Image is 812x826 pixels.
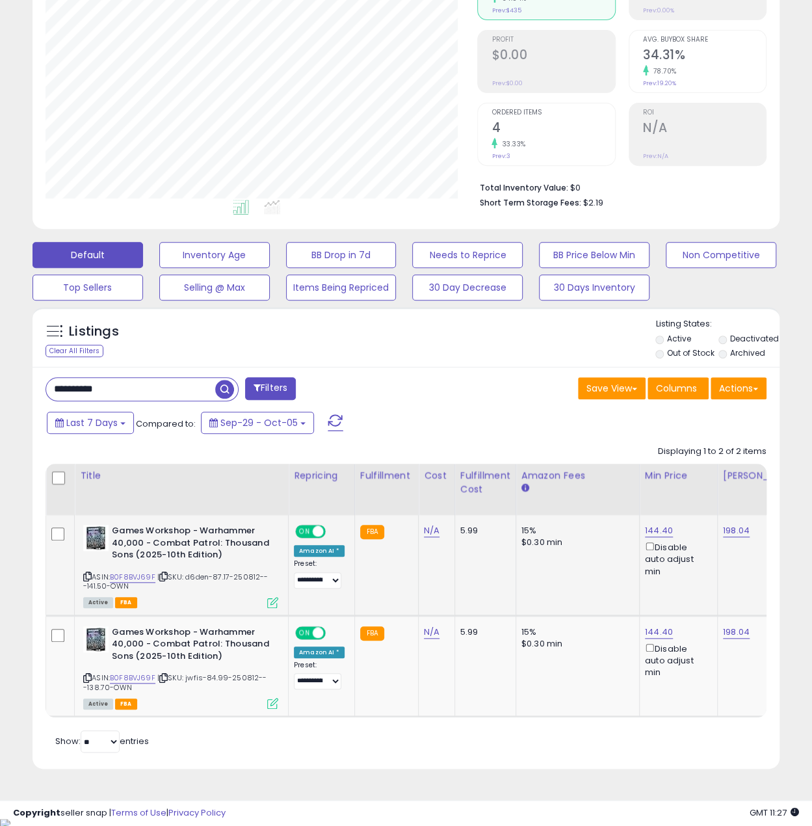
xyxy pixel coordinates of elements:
span: ON [296,526,313,537]
div: Preset: [294,661,345,690]
small: Prev: N/A [643,152,668,160]
img: 51L4E2jVbuL._SL40_.jpg [83,525,109,551]
small: Prev: $435 [491,7,521,14]
button: Top Sellers [33,274,143,300]
label: Active [667,333,691,344]
div: Preset: [294,559,345,589]
span: FBA [115,597,137,608]
span: 2025-10-13 11:27 GMT [750,806,799,819]
small: Prev: 0.00% [643,7,674,14]
small: Prev: $0.00 [491,79,522,87]
span: Columns [656,382,697,395]
button: Items Being Repriced [286,274,397,300]
strong: Copyright [13,806,60,819]
button: Sep-29 - Oct-05 [201,412,314,434]
h2: N/A [643,120,766,138]
div: Title [80,469,283,483]
a: 198.04 [723,524,750,537]
div: 15% [521,626,629,638]
a: N/A [424,626,439,639]
span: Show: entries [55,735,149,747]
div: Repricing [294,469,349,483]
span: ON [296,627,313,638]
button: BB Price Below Min [539,242,649,268]
span: | SKU: d6den-87.17-250812---141.50-OWN [83,572,268,591]
span: ROI [643,109,766,116]
a: Privacy Policy [168,806,226,819]
h2: 34.31% [643,47,766,65]
label: Deactivated [729,333,778,344]
button: 30 Days Inventory [539,274,649,300]
a: B0F8BVJ69F [110,572,155,583]
div: 5.99 [460,525,506,537]
span: All listings currently available for purchase on Amazon [83,597,113,608]
div: Disable auto adjust min [645,540,707,578]
label: Out of Stock [667,347,714,358]
a: N/A [424,524,439,537]
div: seller snap | | [13,807,226,819]
p: Listing States: [655,318,779,330]
button: Save View [578,377,646,399]
button: 30 Day Decrease [412,274,523,300]
span: Profit [491,36,614,44]
a: 144.40 [645,626,673,639]
b: Total Inventory Value: [479,182,568,193]
b: Short Term Storage Fees: [479,197,581,208]
small: 78.70% [649,66,677,76]
div: 15% [521,525,629,537]
b: Games Workshop - Warhammer 40,000 - Combat Patrol: Thousand Sons (2025-10th Edition) [112,626,270,666]
div: ASIN: [83,525,278,607]
button: Non Competitive [666,242,776,268]
span: OFF [324,526,345,537]
span: | SKU: jwfis-84.99-250812---138.70-OWN [83,673,267,692]
div: Amazon Fees [521,469,634,483]
b: Games Workshop - Warhammer 40,000 - Combat Patrol: Thousand Sons (2025-10th Edition) [112,525,270,565]
div: ASIN: [83,626,278,708]
span: Sep-29 - Oct-05 [220,416,298,429]
div: Cost [424,469,449,483]
span: Last 7 Days [66,416,118,429]
button: Needs to Reprice [412,242,523,268]
a: Terms of Use [111,806,166,819]
label: Archived [729,347,765,358]
button: Inventory Age [159,242,270,268]
small: Prev: 3 [491,152,510,160]
div: Fulfillment [360,469,413,483]
a: 198.04 [723,626,750,639]
div: Fulfillment Cost [460,469,510,496]
div: 5.99 [460,626,506,638]
small: 33.33% [497,139,525,149]
div: Displaying 1 to 2 of 2 items [658,446,766,458]
button: Last 7 Days [47,412,134,434]
h5: Listings [69,323,119,341]
button: BB Drop in 7d [286,242,397,268]
small: Amazon Fees. [521,483,529,494]
button: Columns [648,377,709,399]
button: Filters [245,377,296,400]
div: Clear All Filters [46,345,103,357]
span: $2.19 [583,196,603,209]
div: Min Price [645,469,712,483]
small: FBA [360,626,384,641]
h2: $0.00 [491,47,614,65]
button: Actions [711,377,766,399]
span: All listings currently available for purchase on Amazon [83,699,113,710]
img: 51L4E2jVbuL._SL40_.jpg [83,626,109,652]
span: OFF [324,627,345,638]
span: Avg. Buybox Share [643,36,766,44]
small: FBA [360,525,384,539]
span: Ordered Items [491,109,614,116]
div: Amazon AI * [294,646,345,658]
button: Selling @ Max [159,274,270,300]
div: [PERSON_NAME] [723,469,800,483]
span: FBA [115,699,137,710]
button: Default [33,242,143,268]
small: Prev: 19.20% [643,79,676,87]
div: Amazon AI * [294,545,345,557]
a: 144.40 [645,524,673,537]
div: Disable auto adjust min [645,641,707,679]
li: $0 [479,179,757,194]
h2: 4 [491,120,614,138]
div: $0.30 min [521,638,629,650]
span: Compared to: [136,418,196,430]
